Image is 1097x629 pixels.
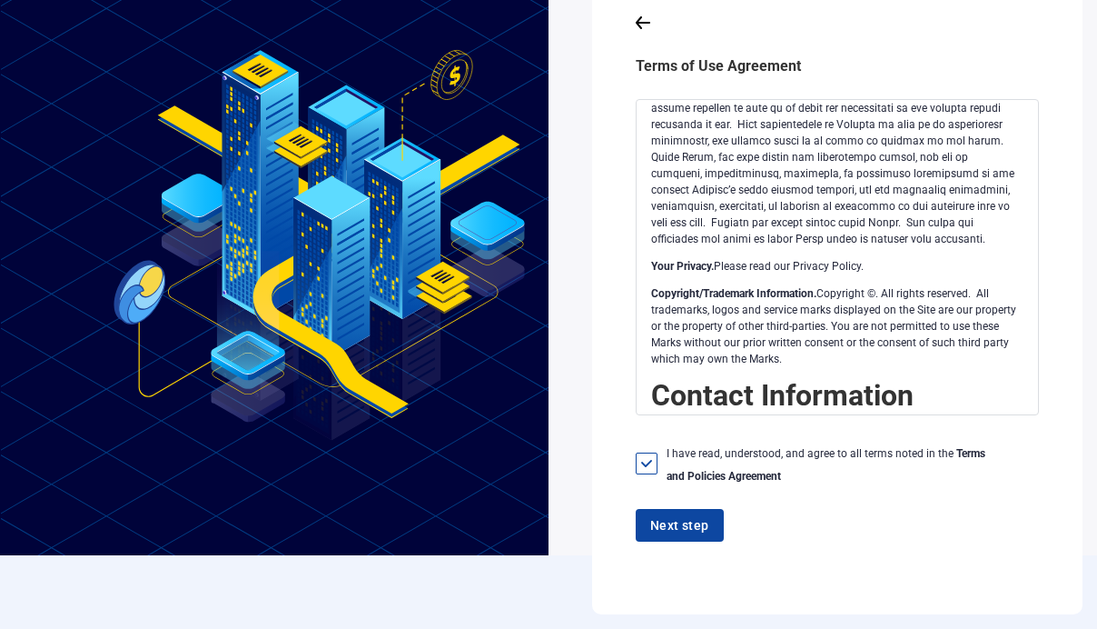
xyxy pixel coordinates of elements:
p: Copyright ©. All rights reserved. All trademarks, logos and service marks displayed on the Site a... [651,285,1016,367]
strong: Your Privacy. [651,260,714,273]
strong: Copyright/Trademark Information. [651,287,816,300]
span: Next step [650,514,709,537]
span: Terms of Use Agreement [636,57,801,75]
span: I have read, understood, and agree to all terms noted in the [667,447,985,483]
button: Next step [636,509,724,543]
p: Please read our Privacy Policy. [651,258,1016,275]
h2: Contact Information [651,378,1016,413]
